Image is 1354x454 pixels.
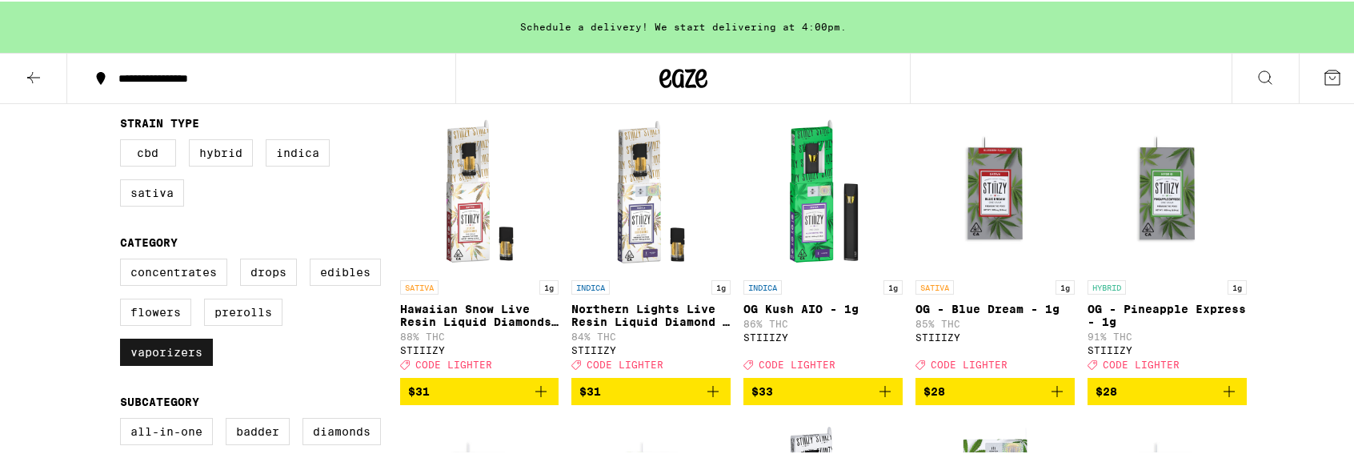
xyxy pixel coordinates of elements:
[743,110,903,271] img: STIIIZY - OG Kush AIO - 1g
[571,376,731,404] button: Add to bag
[204,297,282,324] label: Prerolls
[120,416,213,444] label: All-In-One
[1103,358,1180,368] span: CODE LIGHTER
[302,416,381,444] label: Diamonds
[915,279,954,293] p: SATIVA
[120,297,191,324] label: Flowers
[915,317,1075,327] p: 85% THC
[120,337,213,364] label: Vaporizers
[579,384,601,396] span: $31
[120,178,184,205] label: Sativa
[743,110,903,376] a: Open page for OG Kush AIO - 1g from STIIIZY
[915,331,1075,341] div: STIIIZY
[226,416,290,444] label: Badder
[743,279,782,293] p: INDICA
[400,330,559,340] p: 88% THC
[587,358,663,368] span: CODE LIGHTER
[571,330,731,340] p: 84% THC
[120,115,199,128] legend: Strain Type
[120,138,176,165] label: CBD
[400,301,559,327] p: Hawaiian Snow Live Resin Liquid Diamonds - 1g
[571,279,610,293] p: INDICA
[1088,279,1126,293] p: HYBRID
[915,110,1075,376] a: Open page for OG - Blue Dream - 1g from STIIIZY
[743,376,903,404] button: Add to bag
[240,257,297,284] label: Drops
[571,301,731,327] p: Northern Lights Live Resin Liquid Diamond - 1g
[1088,301,1247,327] p: OG - Pineapple Express - 1g
[408,384,430,396] span: $31
[1088,330,1247,340] p: 91% THC
[539,279,559,293] p: 1g
[1228,279,1247,293] p: 1g
[189,138,253,165] label: Hybrid
[1088,110,1247,376] a: Open page for OG - Pineapple Express - 1g from STIIIZY
[400,376,559,404] button: Add to bag
[310,257,381,284] label: Edibles
[400,110,559,376] a: Open page for Hawaiian Snow Live Resin Liquid Diamonds - 1g from STIIIZY
[743,301,903,314] p: OG Kush AIO - 1g
[931,358,1007,368] span: CODE LIGHTER
[711,279,731,293] p: 1g
[883,279,903,293] p: 1g
[400,344,559,354] div: STIIIZY
[571,110,731,376] a: Open page for Northern Lights Live Resin Liquid Diamond - 1g from STIIIZY
[266,138,330,165] label: Indica
[915,301,1075,314] p: OG - Blue Dream - 1g
[923,384,945,396] span: $28
[751,384,773,396] span: $33
[1088,110,1247,271] img: STIIIZY - OG - Pineapple Express - 1g
[415,358,492,368] span: CODE LIGHTER
[571,344,731,354] div: STIIIZY
[400,279,439,293] p: SATIVA
[120,394,199,407] legend: Subcategory
[1088,376,1247,404] button: Add to bag
[759,358,835,368] span: CODE LIGHTER
[915,110,1075,271] img: STIIIZY - OG - Blue Dream - 1g
[400,110,559,271] img: STIIIZY - Hawaiian Snow Live Resin Liquid Diamonds - 1g
[1096,384,1117,396] span: $28
[120,235,178,247] legend: Category
[36,11,69,26] span: Help
[1088,344,1247,354] div: STIIIZY
[120,257,227,284] label: Concentrates
[743,331,903,341] div: STIIIZY
[1056,279,1075,293] p: 1g
[915,376,1075,404] button: Add to bag
[743,317,903,327] p: 86% THC
[571,110,731,271] img: STIIIZY - Northern Lights Live Resin Liquid Diamond - 1g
